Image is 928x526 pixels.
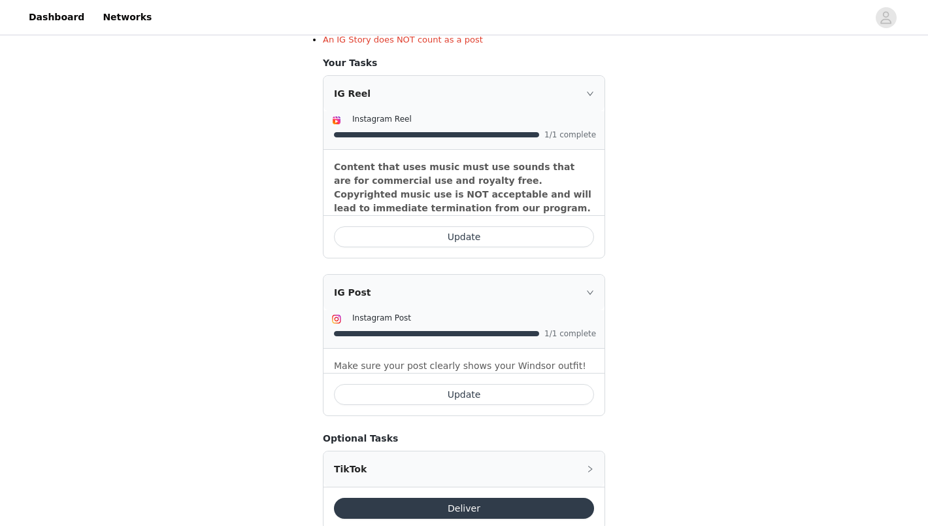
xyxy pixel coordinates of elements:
a: Dashboard [21,3,92,32]
h4: Your Tasks [323,56,605,70]
div: avatar [880,7,892,28]
img: Instagram Reels Icon [331,115,342,126]
img: Instagram Icon [331,314,342,324]
div: icon: rightIG Post [323,275,605,310]
div: icon: rightTikTok [323,451,605,487]
i: icon: right [586,289,594,296]
span: 1/1 complete [544,131,597,139]
strong: Content that uses music must use sounds that are for commercial use and royalty free. Copyrighted... [334,162,591,213]
span: Instagram Post [352,313,411,323]
h4: Optional Tasks [323,432,605,446]
button: Update [334,384,594,405]
span: An IG Story does NOT count as a post [323,35,483,44]
div: icon: rightIG Reel [323,76,605,111]
span: Instagram Reel [352,114,412,124]
span: 1/1 complete [544,330,597,338]
button: Deliver [334,498,594,519]
i: icon: right [586,90,594,97]
a: Networks [95,3,159,32]
p: Make sure your post clearly shows your Windsor outfit! [334,359,594,373]
button: Update [334,226,594,247]
i: icon: right [586,465,594,473]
